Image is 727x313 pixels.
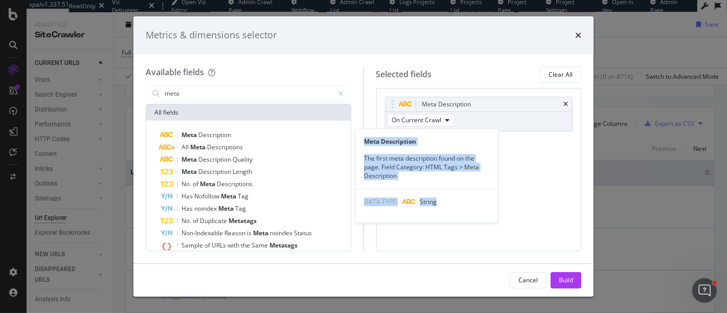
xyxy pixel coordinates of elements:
[181,216,193,225] span: No.
[133,16,594,297] div: modal
[233,155,253,164] span: Quality
[269,241,298,250] span: Metatags
[198,167,233,176] span: Description
[190,143,207,151] span: Meta
[218,204,235,213] span: Meta
[228,241,241,250] span: with
[207,143,243,151] span: Descriptions
[200,180,217,188] span: Meta
[181,155,198,164] span: Meta
[692,278,717,303] iframe: Intercom live chat
[518,276,538,284] div: Cancel
[198,155,233,164] span: Description
[376,69,432,80] div: Selected fields
[146,29,277,42] div: Metrics & dimensions selector
[233,167,252,176] span: Length
[193,180,200,188] span: of
[252,241,269,250] span: Same
[392,116,442,124] span: On Current Crawl
[229,216,257,225] span: Metatags
[181,204,194,213] span: Has
[235,204,246,213] span: Tag
[356,154,498,180] div: The first meta description found on the page. Field Category: HTML Tags > Meta Description
[422,99,471,109] div: Meta Description
[181,130,198,139] span: Meta
[181,143,190,151] span: All
[420,197,437,206] span: String
[510,272,547,288] button: Cancel
[385,97,573,131] div: Meta DescriptiontimesOn Current Crawl
[146,104,351,121] div: All fields
[194,192,221,200] span: Nofollow
[181,229,224,237] span: Non-Indexable
[146,66,204,78] div: Available fields
[247,229,253,237] span: is
[205,241,212,250] span: of
[224,229,247,237] span: Reason
[238,192,248,200] span: Tag
[221,192,238,200] span: Meta
[181,167,198,176] span: Meta
[181,241,205,250] span: Sample
[181,180,193,188] span: No.
[200,216,229,225] span: Duplicate
[212,241,228,250] span: URLs
[164,86,334,101] input: Search by field name
[575,29,581,42] div: times
[194,204,218,213] span: noindex
[563,101,568,107] div: times
[364,197,398,206] span: DATA TYPE:
[559,276,573,284] div: Build
[294,229,312,237] span: Status
[253,229,270,237] span: Meta
[551,272,581,288] button: Build
[217,180,253,188] span: Descriptions
[198,130,231,139] span: Description
[549,70,573,79] div: Clear All
[193,216,200,225] span: of
[270,229,294,237] span: noindex
[181,192,194,200] span: Has
[356,137,498,146] div: Meta Description
[388,114,455,126] button: On Current Crawl
[540,66,581,83] button: Clear All
[241,241,252,250] span: the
